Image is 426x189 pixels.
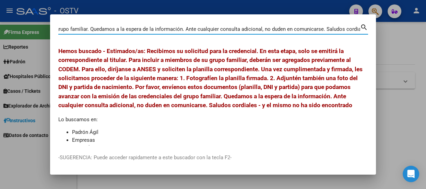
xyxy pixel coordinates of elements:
div: Lo buscamos en: [58,47,368,182]
li: Padrón Ágil [72,128,368,136]
li: Empresas [72,136,368,144]
span: Hemos buscado - Estimados/as: Recibimos su solicitud para la credencial. En esta etapa, solo se e... [58,48,363,109]
mat-icon: search [360,23,368,31]
p: -SUGERENCIA: Puede acceder rapidamente a este buscador con la tecla F2- [58,154,368,162]
div: Open Intercom Messenger [403,166,419,182]
li: Prestadores [72,144,368,152]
